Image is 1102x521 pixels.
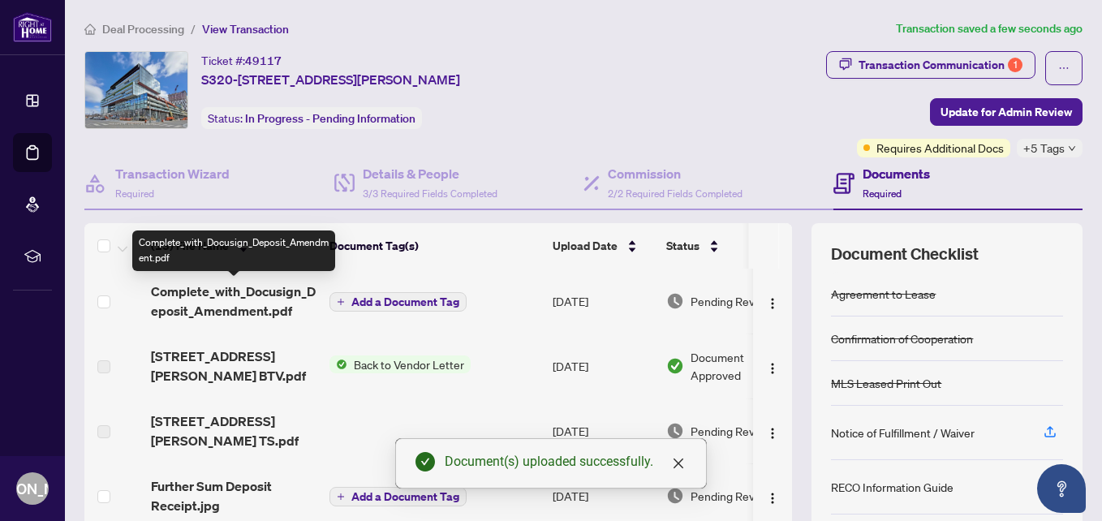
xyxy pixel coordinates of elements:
[826,51,1035,79] button: Transaction Communication1
[876,139,1004,157] span: Requires Additional Docs
[191,19,196,38] li: /
[347,355,471,373] span: Back to Vendor Letter
[329,291,467,312] button: Add a Document Tag
[201,70,460,89] span: S320-[STREET_ADDRESS][PERSON_NAME]
[115,164,230,183] h4: Transaction Wizard
[666,237,700,255] span: Status
[666,422,684,440] img: Document Status
[363,187,497,200] span: 3/3 Required Fields Completed
[546,398,660,463] td: [DATE]
[201,51,282,70] div: Ticket #:
[941,99,1072,125] span: Update for Admin Review
[115,187,154,200] span: Required
[546,269,660,334] td: [DATE]
[859,52,1022,78] div: Transaction Communication
[151,476,316,515] span: Further Sum Deposit Receipt.jpg
[831,424,975,441] div: Notice of Fulfillment / Waiver
[201,107,422,129] div: Status:
[245,54,282,68] span: 49117
[329,292,467,312] button: Add a Document Tag
[831,285,936,303] div: Agreement to Lease
[760,288,786,314] button: Logo
[84,24,96,35] span: home
[1023,139,1065,157] span: +5 Tags
[553,237,618,255] span: Upload Date
[1008,58,1022,72] div: 1
[608,164,743,183] h4: Commission
[151,347,316,385] span: [STREET_ADDRESS][PERSON_NAME] BTV.pdf
[351,296,459,308] span: Add a Document Tag
[151,411,316,450] span: [STREET_ADDRESS][PERSON_NAME] TS.pdf
[363,164,497,183] h4: Details & People
[245,111,415,126] span: In Progress - Pending Information
[831,329,973,347] div: Confirmation of Cooperation
[102,22,184,37] span: Deal Processing
[760,483,786,509] button: Logo
[323,223,546,269] th: Document Tag(s)
[666,292,684,310] img: Document Status
[337,493,345,501] span: plus
[1058,62,1070,74] span: ellipsis
[831,243,979,265] span: Document Checklist
[766,492,779,505] img: Logo
[831,374,941,392] div: MLS Leased Print Out
[351,491,459,502] span: Add a Document Tag
[1037,464,1086,513] button: Open asap
[546,334,660,398] td: [DATE]
[831,478,953,496] div: RECO Information Guide
[760,353,786,379] button: Logo
[930,98,1083,126] button: Update for Admin Review
[608,187,743,200] span: 2/2 Required Fields Completed
[669,454,687,472] a: Close
[863,187,902,200] span: Required
[85,52,187,128] img: IMG-C12283896_1.jpg
[445,452,687,471] div: Document(s) uploaded successfully.
[132,230,335,271] div: Complete_with_Docusign_Deposit_Amendment.pdf
[415,452,435,471] span: check-circle
[660,223,798,269] th: Status
[329,486,467,507] button: Add a Document Tag
[329,355,347,373] img: Status Icon
[766,297,779,310] img: Logo
[766,362,779,375] img: Logo
[546,223,660,269] th: Upload Date
[672,457,685,470] span: close
[337,298,345,306] span: plus
[666,357,684,375] img: Document Status
[691,422,772,440] span: Pending Review
[329,355,471,373] button: Status IconBack to Vendor Letter
[691,292,772,310] span: Pending Review
[896,19,1083,38] article: Transaction saved a few seconds ago
[863,164,930,183] h4: Documents
[766,427,779,440] img: Logo
[760,418,786,444] button: Logo
[329,487,467,506] button: Add a Document Tag
[144,223,323,269] th: (13) File Name
[13,12,52,42] img: logo
[691,487,772,505] span: Pending Review
[691,348,791,384] span: Document Approved
[151,282,316,321] span: Complete_with_Docusign_Deposit_Amendment.pdf
[202,22,289,37] span: View Transaction
[1068,144,1076,153] span: down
